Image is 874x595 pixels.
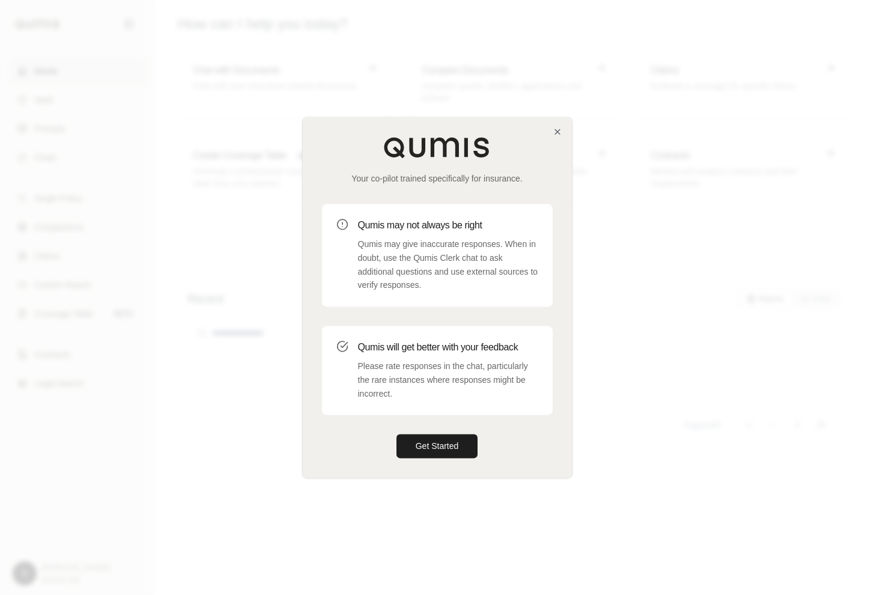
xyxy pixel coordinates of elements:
img: Qumis Logo [383,136,491,158]
h3: Qumis may not always be right [358,218,538,233]
p: Please rate responses in the chat, particularly the rare instances where responses might be incor... [358,359,538,400]
p: Qumis may give inaccurate responses. When in doubt, use the Qumis Clerk chat to ask additional qu... [358,237,538,292]
h3: Qumis will get better with your feedback [358,340,538,355]
p: Your co-pilot trained specifically for insurance. [322,172,553,185]
button: Get Started [396,435,478,459]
